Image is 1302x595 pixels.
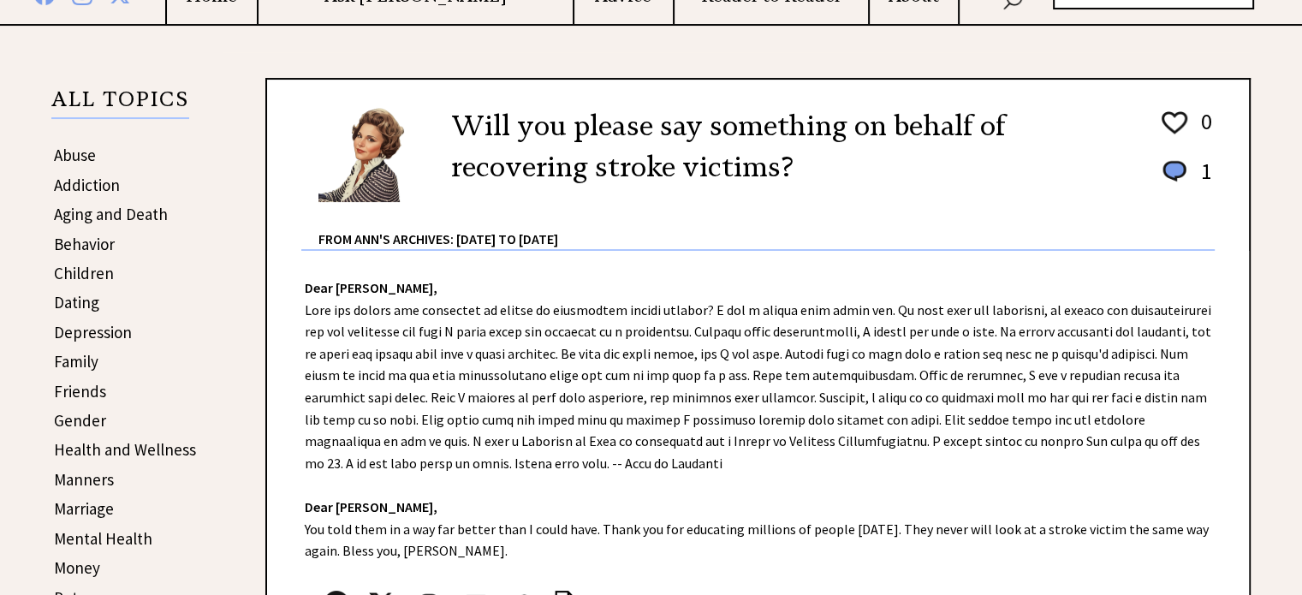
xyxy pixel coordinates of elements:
a: Addiction [54,175,120,195]
a: Marriage [54,498,114,519]
a: Gender [54,410,106,431]
h2: Will you please say something on behalf of recovering stroke victims? [451,105,1133,187]
td: 0 [1192,107,1213,155]
img: message_round%201.png [1159,158,1190,185]
p: ALL TOPICS [51,90,189,119]
a: Children [54,263,114,283]
a: Behavior [54,234,115,254]
a: Abuse [54,145,96,165]
a: Dating [54,292,99,312]
strong: Dear [PERSON_NAME], [305,498,437,515]
a: Manners [54,469,114,490]
a: Health and Wellness [54,439,196,460]
img: heart_outline%201.png [1159,108,1190,138]
a: Friends [54,381,106,402]
a: Depression [54,322,132,342]
strong: Dear [PERSON_NAME], [305,279,437,296]
a: Money [54,557,100,578]
div: From Ann's Archives: [DATE] to [DATE] [318,204,1215,249]
img: Ann6%20v2%20small.png [318,105,425,202]
a: Family [54,351,98,372]
td: 1 [1192,157,1213,202]
a: Aging and Death [54,204,168,224]
a: Mental Health [54,528,152,549]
